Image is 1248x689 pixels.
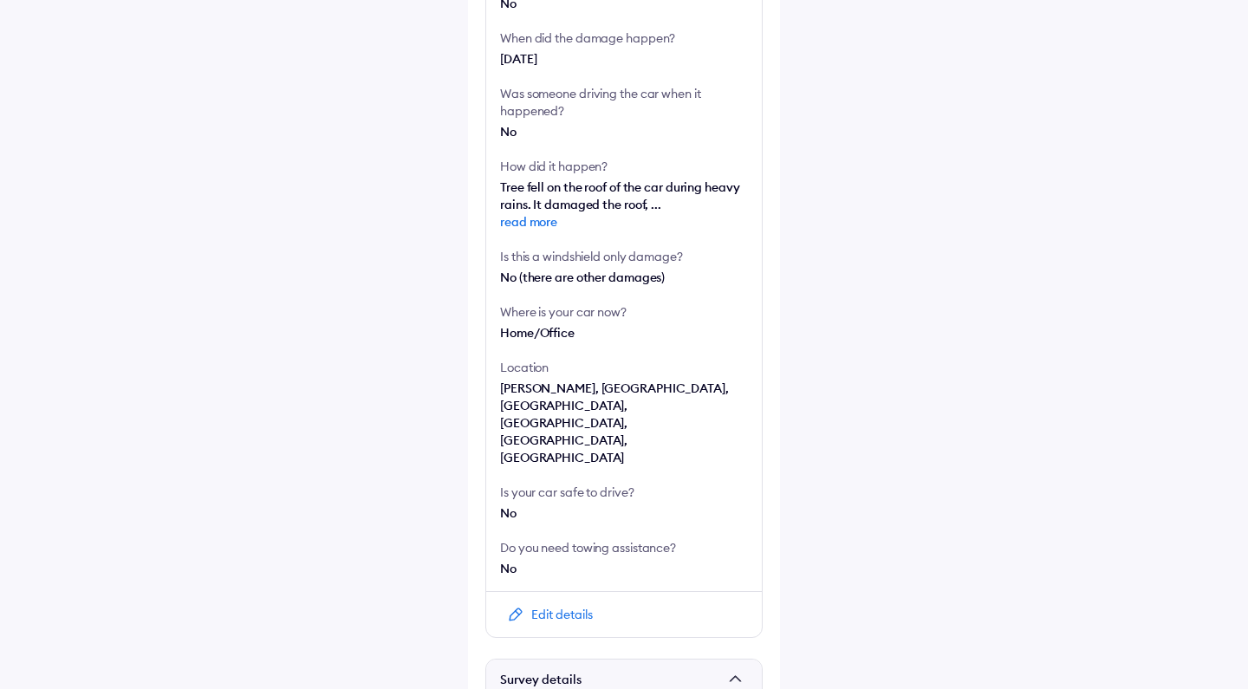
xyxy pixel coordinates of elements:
[500,324,748,341] div: Home/Office
[500,672,722,689] span: Survey details
[500,269,748,286] div: No (there are other damages)
[500,179,748,231] span: Tree fell on the roof of the car during heavy rains. It damaged the roof, ...
[500,504,748,522] div: No
[500,560,748,577] div: No
[500,359,748,376] div: Location
[500,303,748,321] div: Where is your car now?
[531,606,593,623] div: Edit details
[500,123,748,140] div: No
[500,85,748,120] div: Was someone driving the car when it happened?
[500,539,748,556] div: Do you need towing assistance?
[500,158,748,175] div: How did it happen?
[500,380,748,466] div: [PERSON_NAME], [GEOGRAPHIC_DATA], [GEOGRAPHIC_DATA], [GEOGRAPHIC_DATA], [GEOGRAPHIC_DATA], [GEOGR...
[500,484,748,501] div: Is your car safe to drive?
[500,213,748,231] span: read more
[500,50,748,68] div: [DATE]
[500,248,748,265] div: Is this a windshield only damage?
[500,29,748,47] div: When did the damage happen?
